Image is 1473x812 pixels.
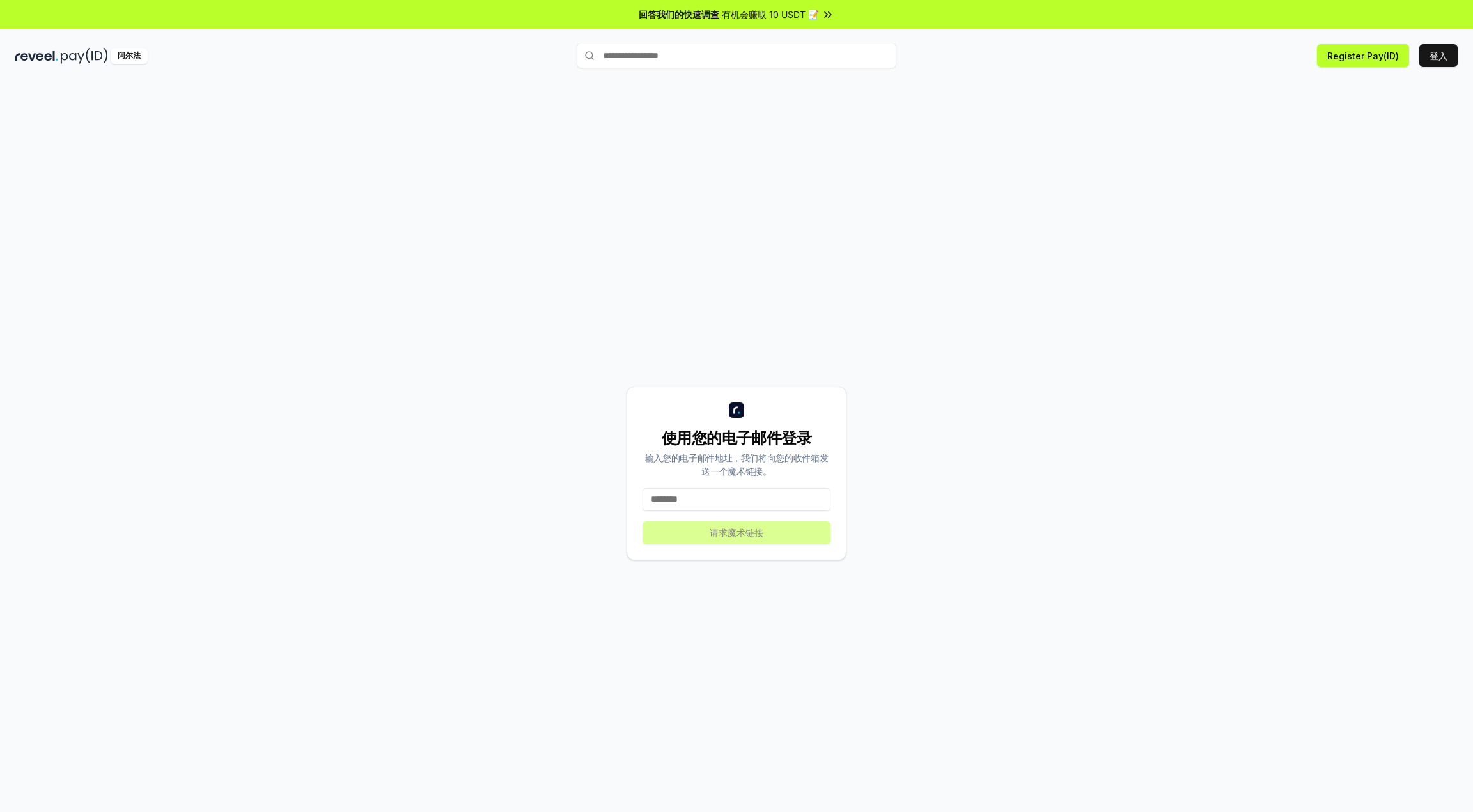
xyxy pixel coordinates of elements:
font: 回答我们的快速调查 [639,9,719,20]
button: 登入 [1419,44,1458,67]
font: 有机会赚取 10 USDT 📝 [722,9,819,20]
img: 揭示黑暗 [15,48,58,64]
img: logo_small [729,402,744,418]
font: 输入您的电子邮件地址，我们将向您的收件箱发送一个魔术链接。 [645,452,829,477]
font: 使用您的电子邮件登录 [662,429,811,447]
button: Register Pay(ID) [1317,44,1409,67]
img: 付款编号 [61,48,108,64]
font: 登入 [1430,50,1447,61]
font: 阿尔法 [118,50,141,60]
